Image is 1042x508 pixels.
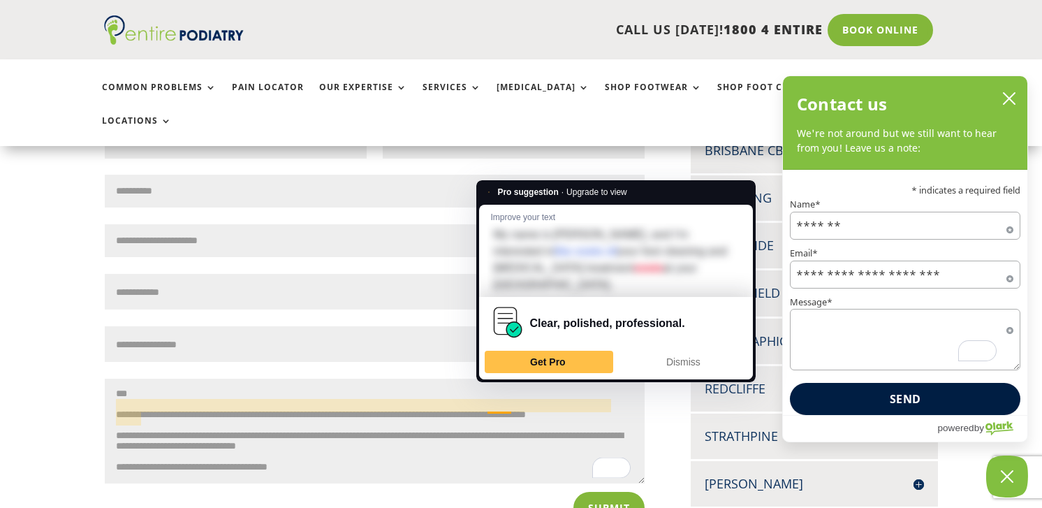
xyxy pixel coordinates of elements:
span: Required field [1006,273,1013,280]
button: close chatbox [998,88,1020,109]
p: * indicates a required field [790,186,1020,195]
a: Our Expertise [319,82,407,113]
a: Powered by Olark [937,416,1027,442]
input: Name [790,212,1020,240]
textarea: To enrich screen reader interactions, please activate Accessibility in Grammarly extension settings [790,309,1020,370]
a: Shop Foot Care [717,82,814,113]
a: Shop Footwear [605,82,702,113]
h4: Redcliffe [705,380,924,398]
span: Required field [1006,324,1013,331]
a: Book Online [828,14,933,46]
p: CALL US [DATE]! [297,21,823,39]
h4: Strathpine [705,428,924,445]
a: [MEDICAL_DATA] [497,82,589,113]
h4: [PERSON_NAME] [705,475,924,493]
a: Services [423,82,481,113]
a: Locations [102,116,172,146]
h2: Contact us [797,90,887,118]
input: Email [790,261,1020,289]
h4: Brisbane CBD [705,142,924,159]
span: 1800 4 ENTIRE [724,21,823,38]
img: logo (1) [104,15,244,45]
a: Entire Podiatry [104,34,244,48]
div: olark chatbox [782,75,1028,442]
textarea: To enrich screen reader interactions, please activate Accessibility in Grammarly extension settings [105,379,645,484]
label: Name* [790,200,1020,209]
span: Required field [1006,224,1013,231]
button: Close Chatbox [986,456,1028,498]
span: by [974,419,984,437]
a: Common Problems [102,82,217,113]
span: powered [937,419,974,437]
label: Message* [790,298,1020,307]
label: Email* [790,249,1020,258]
p: We're not around but we still want to hear from you! Leave us a note: [797,126,1013,155]
a: Pain Locator [232,82,304,113]
button: Send [790,383,1020,415]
